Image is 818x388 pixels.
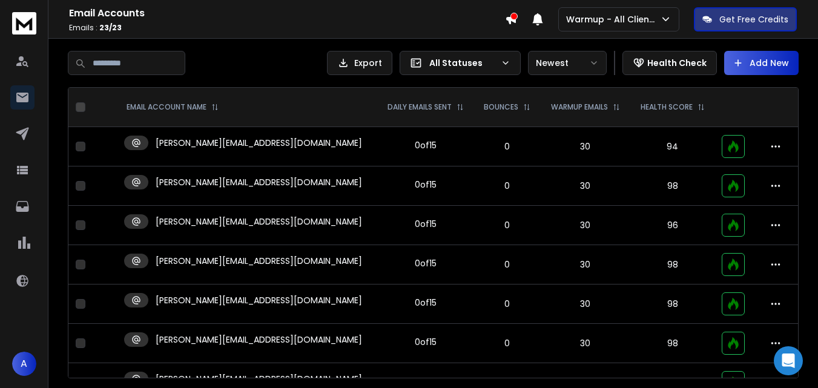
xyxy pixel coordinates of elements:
td: 30 [541,206,630,245]
div: EMAIL ACCOUNT NAME [127,102,219,112]
div: 0 of 15 [415,179,437,191]
p: 0 [481,140,533,153]
td: 98 [630,284,715,324]
div: 0 of 15 [415,218,437,230]
div: 0 of 15 [415,336,437,348]
button: Get Free Credits [694,7,797,31]
p: [PERSON_NAME][EMAIL_ADDRESS][DOMAIN_NAME] [156,255,362,267]
td: 30 [541,127,630,166]
p: [PERSON_NAME][EMAIL_ADDRESS][DOMAIN_NAME] [156,176,362,188]
div: 0 of 15 [415,139,437,151]
td: 30 [541,284,630,324]
h1: Email Accounts [69,6,505,21]
p: DAILY EMAILS SENT [388,102,452,112]
p: Warmup - All Clients [566,13,660,25]
p: WARMUP EMAILS [551,102,608,112]
td: 98 [630,166,715,206]
img: logo [12,12,36,35]
div: Open Intercom Messenger [774,346,803,375]
p: [PERSON_NAME][EMAIL_ADDRESS][DOMAIN_NAME] [156,334,362,346]
div: 0 of 15 [415,257,437,269]
p: 0 [481,219,533,231]
p: [PERSON_NAME][EMAIL_ADDRESS][DOMAIN_NAME] [156,215,362,228]
p: Get Free Credits [719,13,788,25]
button: A [12,352,36,376]
td: 30 [541,245,630,284]
span: 23 / 23 [99,22,122,33]
p: BOUNCES [484,102,518,112]
button: Health Check [622,51,717,75]
p: All Statuses [429,57,496,69]
p: 0 [481,337,533,349]
div: 0 of 15 [415,297,437,309]
button: Add New [724,51,799,75]
td: 30 [541,324,630,363]
p: [PERSON_NAME][EMAIL_ADDRESS][DOMAIN_NAME] [156,373,362,385]
p: [PERSON_NAME][EMAIL_ADDRESS][DOMAIN_NAME] [156,137,362,149]
td: 98 [630,245,715,284]
p: 0 [481,180,533,192]
p: Emails : [69,23,505,33]
p: 0 [481,298,533,310]
td: 98 [630,324,715,363]
div: 0 of 15 [415,375,437,387]
button: Export [327,51,392,75]
td: 96 [630,206,715,245]
button: Newest [528,51,607,75]
td: 94 [630,127,715,166]
p: HEALTH SCORE [641,102,693,112]
p: Health Check [647,57,707,69]
p: [PERSON_NAME][EMAIL_ADDRESS][DOMAIN_NAME] [156,294,362,306]
td: 30 [541,166,630,206]
p: 0 [481,258,533,271]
